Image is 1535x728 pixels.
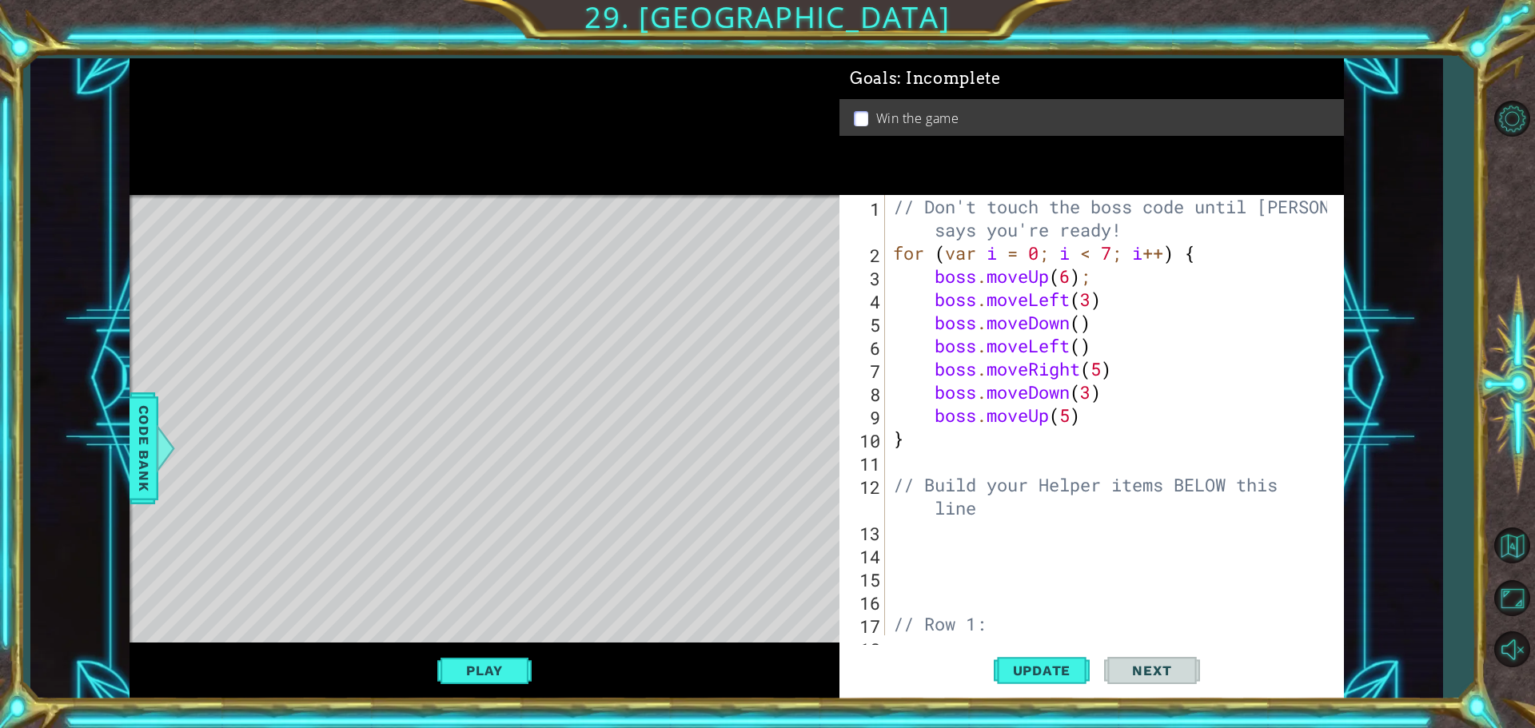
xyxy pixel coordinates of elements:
[1104,649,1200,699] button: Next
[843,568,885,591] div: 15
[876,109,959,127] p: Win the game
[1489,575,1535,622] button: Maximize Browser
[1489,520,1535,573] a: Back to Map
[1489,95,1535,141] button: Level Options
[843,244,885,267] div: 2
[843,429,885,452] div: 10
[843,197,885,244] div: 1
[843,267,885,290] div: 3
[843,615,885,638] div: 17
[843,313,885,336] div: 5
[843,383,885,406] div: 8
[843,290,885,313] div: 4
[843,406,885,429] div: 9
[1489,523,1535,569] button: Back to Map
[843,591,885,615] div: 16
[843,638,885,661] div: 18
[843,475,885,522] div: 12
[131,400,157,497] span: Code Bank
[850,69,1001,89] span: Goals
[1489,627,1535,673] button: Unmute
[843,360,885,383] div: 7
[1116,666,1187,682] span: Next
[997,662,1087,678] span: Update
[843,336,885,360] div: 6
[843,452,885,475] div: 11
[843,545,885,568] div: 14
[897,69,1000,88] span: : Incomplete
[994,645,1090,695] button: Update
[843,522,885,545] div: 13
[437,655,531,686] button: Play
